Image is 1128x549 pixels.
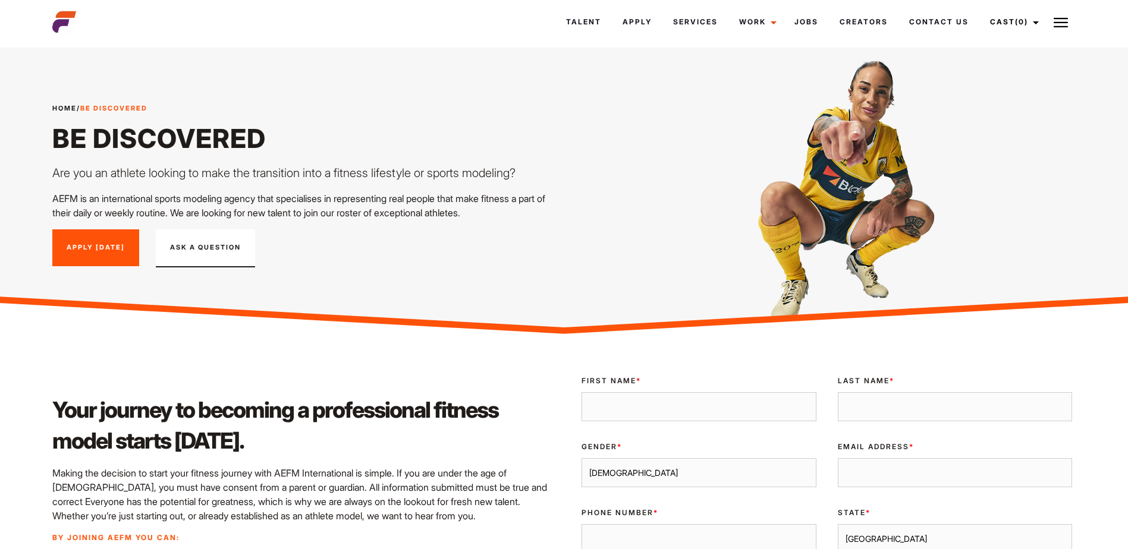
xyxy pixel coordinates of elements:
[52,466,557,523] p: Making the decision to start your fitness journey with AEFM International is simple. If you are u...
[52,10,76,34] img: cropped-aefm-brand-fav-22-square.png
[52,164,557,182] p: Are you an athlete looking to make the transition into a fitness lifestyle or sports modeling?
[838,507,1072,518] label: State
[898,6,979,38] a: Contact Us
[582,507,816,518] label: Phone Number
[80,104,147,112] strong: Be Discovered
[52,229,139,266] a: Apply [DATE]
[156,229,255,267] button: Ask A Question
[612,6,662,38] a: Apply
[784,6,829,38] a: Jobs
[838,441,1072,452] label: Email Address
[555,6,612,38] a: Talent
[728,6,784,38] a: Work
[662,6,728,38] a: Services
[52,104,77,112] a: Home
[838,376,1072,386] label: Last Name
[979,6,1046,38] a: Cast(0)
[52,191,557,220] p: AEFM is an international sports modeling agency that specialises in representing real people that...
[1054,15,1068,30] img: Burger icon
[52,532,557,543] p: By joining AEFM you can:
[52,103,147,113] span: /
[52,122,557,154] h1: Be Discovered
[52,395,557,456] h2: Your journey to becoming a professional fitness model starts [DATE].
[829,6,898,38] a: Creators
[582,441,816,452] label: Gender
[582,376,816,386] label: First Name
[1015,17,1028,26] span: (0)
